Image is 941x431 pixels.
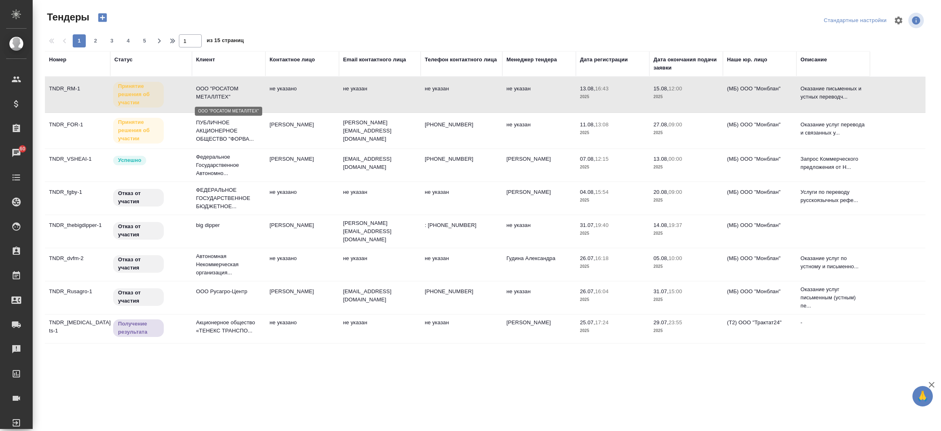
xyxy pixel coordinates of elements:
div: Номер [49,56,67,64]
p: big dipper [196,221,261,229]
td: не указано [265,250,339,279]
p: 05.08, [653,255,669,261]
p: Федеральное Государственное Автономно... [196,153,261,177]
p: 09:00 [669,121,682,128]
td: TNDR_[MEDICAL_DATA]-ts-1 [45,314,110,343]
div: Статус [114,56,133,64]
td: не указан [502,81,576,109]
p: 07.08, [580,156,595,162]
td: не указан [502,283,576,312]
p: Принятие решения об участии [118,82,159,107]
div: Дата регистрации [580,56,628,64]
p: 29.07, [653,319,669,325]
p: 26.07, [580,288,595,294]
p: 16:43 [595,85,609,92]
div: split button [822,14,889,27]
p: 2025 [580,163,645,171]
td: не указан [502,217,576,246]
span: 60 [15,145,30,153]
div: Email контактного лица [343,56,406,64]
p: 2025 [580,129,645,137]
td: TNDR_FOR-1 [45,117,110,145]
td: [PERSON_NAME] [265,117,339,145]
button: 2 [89,34,102,47]
p: 25.07, [580,319,595,325]
p: 12:00 [669,85,682,92]
td: : [PHONE_NUMBER] [421,217,502,246]
td: не указан [339,81,421,109]
p: - [801,319,866,327]
td: [PHONE_NUMBER] [421,117,502,145]
p: 15:54 [595,189,609,195]
p: 20.08, [653,189,669,195]
p: 10:00 [669,255,682,261]
p: ООО "РОСАТОМ МЕТАЛЛТЕХ" [196,85,261,101]
td: [PERSON_NAME] [502,184,576,213]
p: 26.07, [580,255,595,261]
td: [PERSON_NAME] [502,314,576,343]
p: 19:37 [669,222,682,228]
p: (МБ) ООО "Монблан" [727,121,792,129]
p: Отказ от участия [118,222,159,239]
p: Получение результата [118,320,159,336]
button: 5 [138,34,151,47]
td: [PHONE_NUMBER] [421,151,502,180]
p: 13:08 [595,121,609,128]
td: [EMAIL_ADDRESS][DOMAIN_NAME] [339,151,421,180]
td: TNDR_dvfm-2 [45,250,110,279]
p: Оказание услуг перевода и связанных у... [801,121,866,137]
p: 2025 [653,93,719,101]
td: не указано [265,314,339,343]
p: 2025 [580,327,645,335]
td: TNDR_thebigdipper-1 [45,217,110,246]
span: Тендеры [45,11,89,24]
p: Оказание услуг письменным (устным) пе... [801,285,866,310]
td: Гудина Александра [502,250,576,279]
p: 31.07, [653,288,669,294]
p: 16:04 [595,288,609,294]
p: 2025 [580,229,645,238]
p: Отказ от участия [118,189,159,206]
p: ПУБЛИЧНОЕ АКЦИОНЕРНОЕ ОБЩЕСТВО "ФОРВА... [196,119,261,143]
td: TNDR_RM-1 [45,81,110,109]
p: 13.08, [580,85,595,92]
button: 🙏 [912,386,933,406]
td: [PHONE_NUMBER] [421,283,502,312]
p: Принятие решения об участии [118,118,159,143]
p: Автономная Некоммерческая организация... [196,252,261,277]
td: не указан [421,250,502,279]
p: ООО Русагро-Центр [196,287,261,296]
p: Акционерное общество «ТЕНЕКС ТРАНСПО... [196,319,261,335]
div: Описание [801,56,827,64]
span: 3 [105,37,118,45]
p: (МБ) ООО "Монблан" [727,188,792,196]
p: 14.08, [653,222,669,228]
td: не указан [339,250,421,279]
p: 09:00 [669,189,682,195]
p: 2025 [653,163,719,171]
span: из 15 страниц [207,36,244,47]
td: [PERSON_NAME] [265,151,339,180]
p: 2025 [653,327,719,335]
button: 3 [105,34,118,47]
p: 16:18 [595,255,609,261]
p: 2025 [580,93,645,101]
td: TNDR_Rusagro-1 [45,283,110,312]
p: Успешно [118,156,141,164]
span: 🙏 [916,388,930,405]
p: 2025 [653,296,719,304]
td: TNDR_fgby-1 [45,184,110,213]
div: Контактное лицо [270,56,315,64]
p: Оказание письменных и устных переводч... [801,85,866,101]
div: Наше юр. лицо [727,56,767,64]
td: не указан [502,117,576,145]
p: 15.08, [653,85,669,92]
p: (МБ) ООО "Монблан" [727,287,792,296]
p: 2025 [653,229,719,238]
p: 2025 [653,129,719,137]
td: [PERSON_NAME] [502,151,576,180]
p: 31.07, [580,222,595,228]
button: 4 [122,34,135,47]
div: Телефон контактного лица [425,56,497,64]
p: 2025 [580,263,645,271]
